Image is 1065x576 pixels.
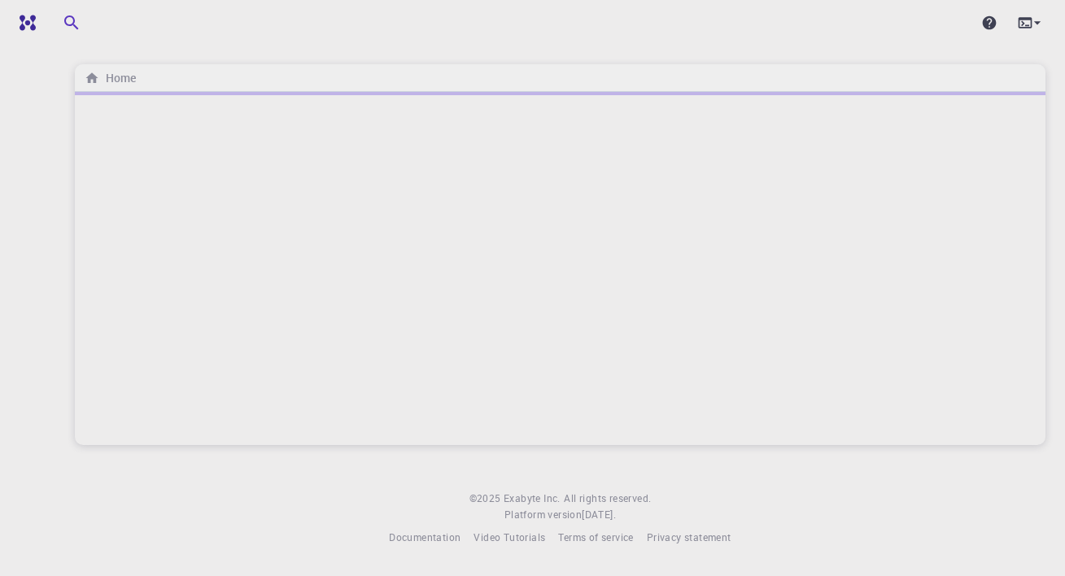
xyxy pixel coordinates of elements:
[558,530,633,543] span: Terms of service
[389,530,460,543] span: Documentation
[647,530,731,546] a: Privacy statement
[99,69,136,87] h6: Home
[474,530,545,546] a: Video Tutorials
[504,491,561,504] span: Exabyte Inc.
[647,530,731,543] span: Privacy statement
[81,69,139,87] nav: breadcrumb
[13,15,36,31] img: logo
[469,491,504,507] span: © 2025
[564,491,651,507] span: All rights reserved.
[504,507,582,523] span: Platform version
[474,530,545,543] span: Video Tutorials
[558,530,633,546] a: Terms of service
[582,508,616,521] span: [DATE] .
[582,507,616,523] a: [DATE].
[504,491,561,507] a: Exabyte Inc.
[389,530,460,546] a: Documentation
